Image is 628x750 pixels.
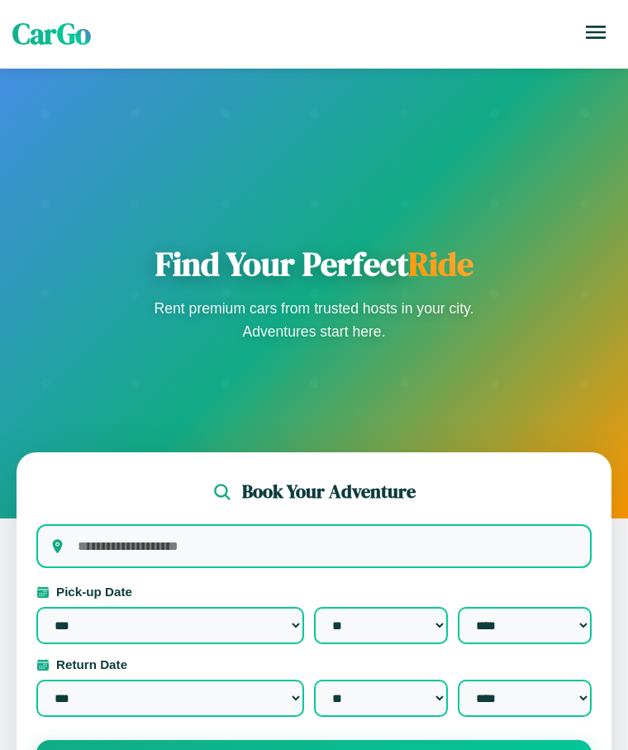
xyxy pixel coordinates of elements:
label: Return Date [36,657,592,671]
span: CarGo [12,14,91,54]
span: Ride [408,241,473,286]
h1: Find Your Perfect [149,244,479,284]
label: Pick-up Date [36,585,592,599]
h2: Book Your Adventure [242,479,416,504]
p: Rent premium cars from trusted hosts in your city. Adventures start here. [149,297,479,343]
